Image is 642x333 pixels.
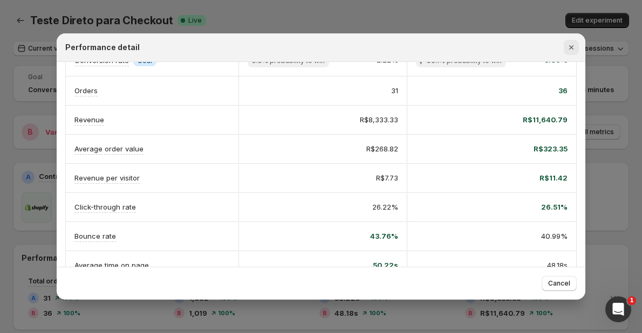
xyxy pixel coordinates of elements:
[370,231,398,241] span: 43.76%
[376,172,398,183] span: R$7.73
[74,85,98,96] p: Orders
[74,231,116,241] p: Bounce rate
[373,260,398,270] span: 50.22s
[74,114,104,125] p: Revenue
[627,296,636,305] span: 1
[541,231,568,241] span: 40.99%
[539,172,568,183] span: R$11.42
[74,202,136,212] p: Click-through rate
[74,143,144,154] p: Average order value
[605,296,631,322] iframe: Intercom live chat
[366,143,398,154] span: R$268.82
[541,202,568,212] span: 26.51%
[65,42,140,53] h2: Performance detail
[548,279,570,288] span: Cancel
[542,276,577,291] button: Cancel
[558,85,568,96] span: 36
[74,260,149,270] p: Average time on page
[360,114,398,125] span: R$8,333.33
[547,260,568,270] span: 48.18s
[372,202,398,212] span: 26.22%
[564,40,579,55] button: Close
[74,172,140,183] p: Revenue per visitor
[391,85,398,96] span: 31
[534,143,568,154] span: R$323.35
[523,114,568,125] span: R$11,640.79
